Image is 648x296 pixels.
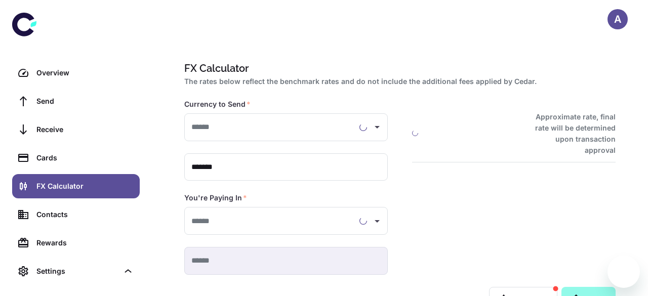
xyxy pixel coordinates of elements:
[12,202,140,227] a: Contacts
[36,124,134,135] div: Receive
[184,193,247,203] label: You're Paying In
[607,9,628,29] button: A
[524,111,616,156] h6: Approximate rate, final rate will be determined upon transaction approval
[36,237,134,248] div: Rewards
[12,174,140,198] a: FX Calculator
[12,89,140,113] a: Send
[12,117,140,142] a: Receive
[12,259,140,283] div: Settings
[36,96,134,107] div: Send
[370,120,384,134] button: Open
[607,256,640,288] iframe: Button to launch messaging window
[36,209,134,220] div: Contacts
[12,146,140,170] a: Cards
[370,214,384,228] button: Open
[12,61,140,85] a: Overview
[12,231,140,255] a: Rewards
[184,61,612,76] h1: FX Calculator
[36,266,118,277] div: Settings
[36,181,134,192] div: FX Calculator
[36,152,134,163] div: Cards
[184,99,251,109] label: Currency to Send
[36,67,134,78] div: Overview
